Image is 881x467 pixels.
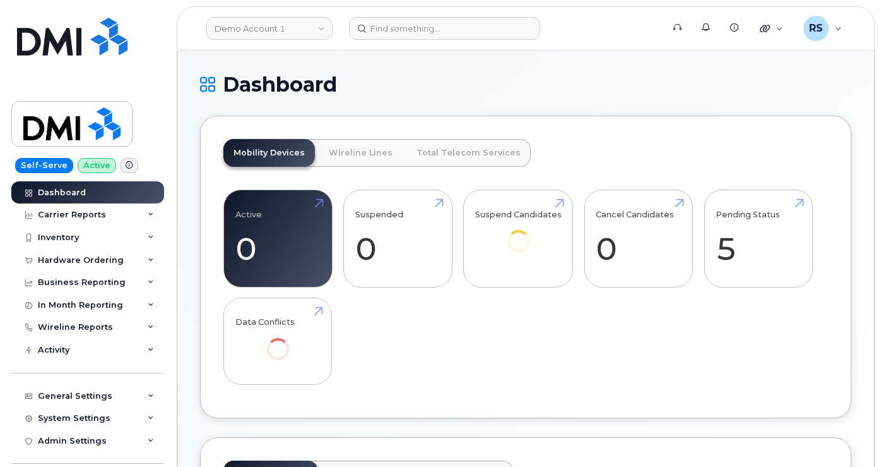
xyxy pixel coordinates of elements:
a: Cancel Candidates 0 [596,197,681,281]
h1: Dashboard [200,73,851,95]
a: Data Conflicts [235,305,321,377]
a: Wireline Lines [319,139,403,167]
a: Total Telecom Services [406,139,531,167]
a: Pending Status 5 [716,197,801,281]
a: Suspended 0 [355,197,440,281]
a: Active 0 [235,197,321,281]
a: Mobility Devices [223,139,315,167]
a: Suspend Candidates [475,197,562,270]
